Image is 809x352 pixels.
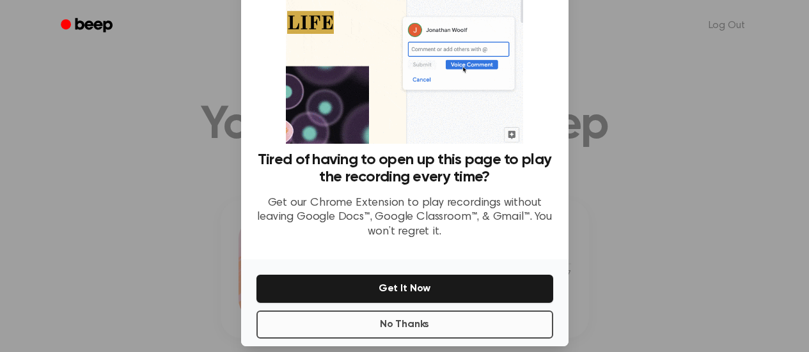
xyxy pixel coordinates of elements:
[696,10,758,41] a: Log Out
[256,310,553,339] button: No Thanks
[52,13,124,38] a: Beep
[256,151,553,186] h3: Tired of having to open up this page to play the recording every time?
[256,275,553,303] button: Get It Now
[256,196,553,240] p: Get our Chrome Extension to play recordings without leaving Google Docs™, Google Classroom™, & Gm...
